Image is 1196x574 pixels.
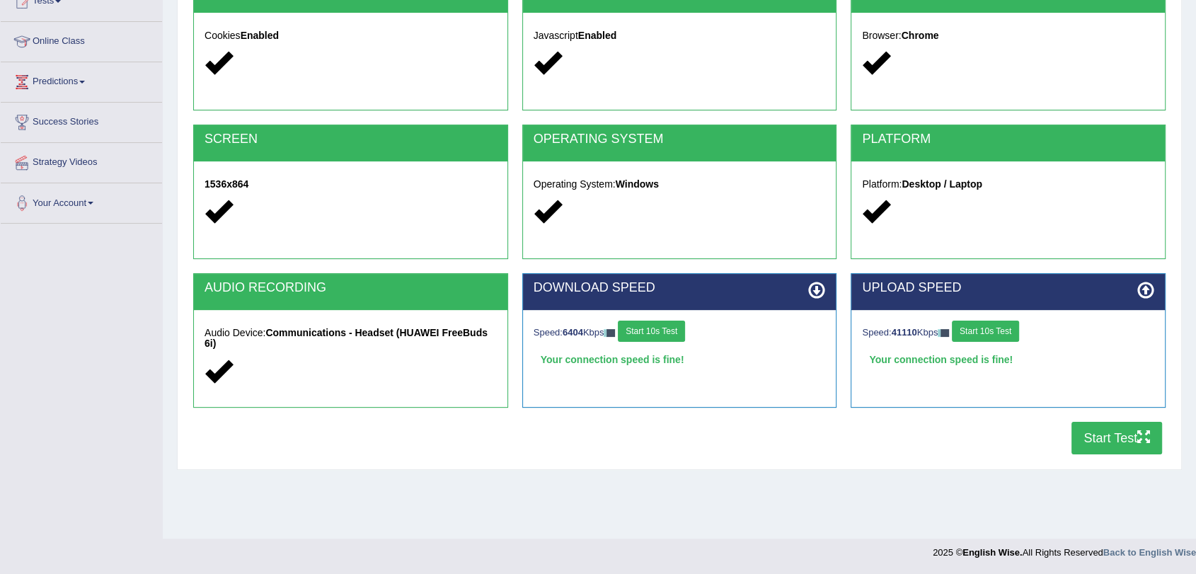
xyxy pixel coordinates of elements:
[534,281,826,295] h2: DOWNLOAD SPEED
[205,30,497,41] h5: Cookies
[618,321,685,342] button: Start 10s Test
[534,321,826,345] div: Speed: Kbps
[1,103,162,138] a: Success Stories
[534,179,826,190] h5: Operating System:
[205,327,488,349] strong: Communications - Headset (HUAWEI FreeBuds 6i)
[534,30,826,41] h5: Javascript
[933,539,1196,559] div: 2025 © All Rights Reserved
[563,327,583,338] strong: 6404
[902,178,982,190] strong: Desktop / Laptop
[578,30,616,41] strong: Enabled
[1,62,162,98] a: Predictions
[1071,422,1162,454] button: Start Test
[902,30,939,41] strong: Chrome
[205,132,497,147] h2: SCREEN
[1103,547,1196,558] a: Back to English Wise
[862,281,1154,295] h2: UPLOAD SPEED
[1,22,162,57] a: Online Class
[616,178,659,190] strong: Windows
[604,329,615,337] img: ajax-loader-fb-connection.gif
[205,281,497,295] h2: AUDIO RECORDING
[862,349,1154,370] div: Your connection speed is fine!
[205,328,497,350] h5: Audio Device:
[952,321,1019,342] button: Start 10s Test
[534,132,826,147] h2: OPERATING SYSTEM
[862,30,1154,41] h5: Browser:
[892,327,917,338] strong: 41110
[938,329,949,337] img: ajax-loader-fb-connection.gif
[1,143,162,178] a: Strategy Videos
[962,547,1022,558] strong: English Wise.
[862,132,1154,147] h2: PLATFORM
[241,30,279,41] strong: Enabled
[862,179,1154,190] h5: Platform:
[205,178,248,190] strong: 1536x864
[534,349,826,370] div: Your connection speed is fine!
[862,321,1154,345] div: Speed: Kbps
[1,183,162,219] a: Your Account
